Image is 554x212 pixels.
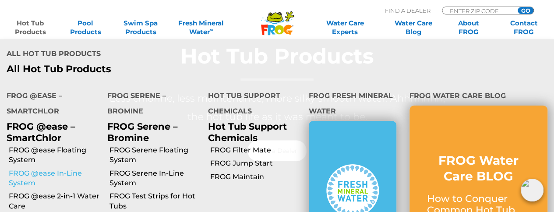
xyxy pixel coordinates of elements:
h4: Hot Tub Support Chemicals [208,88,296,121]
h4: FROG Water Care Blog [409,88,547,106]
h3: FROG Water Care BLOG [427,152,530,184]
p: FROG Serene – Bromine [107,121,195,143]
a: Water CareExperts [310,19,380,36]
h4: FROG Fresh Mineral Water [309,88,396,121]
a: FROG @ease Floating System [9,145,101,165]
h4: All Hot Tub Products [7,46,270,64]
img: openIcon [521,179,543,201]
a: Hot TubProducts [9,19,52,36]
h4: FROG @ease – SmartChlor [7,88,94,121]
a: Water CareBlog [392,19,435,36]
p: Hot Tub Support Chemicals [208,121,296,143]
input: Zip Code Form [449,7,508,14]
a: Swim SpaProducts [119,19,162,36]
a: All Hot Tub Products [7,64,270,75]
a: FROG Filter Mate [210,145,302,155]
a: FROG @ease In-Line System [9,169,101,188]
p: FROG @ease – SmartChlor [7,121,94,143]
a: FROG @ease 2-in-1 Water Care [9,191,101,211]
a: PoolProducts [64,19,107,36]
a: FROG Serene In-Line System [109,169,201,188]
p: Find A Dealer [385,7,430,14]
a: AboutFROG [447,19,490,36]
a: FROG Jump Start [210,159,302,168]
a: FROG Test Strips for Hot Tubs [109,191,201,211]
a: FROG Serene Floating System [109,145,201,165]
h4: FROG Serene – Bromine [107,88,195,121]
a: Fresh MineralWater∞ [174,19,228,36]
a: FROG Maintain [210,172,302,182]
sup: ∞ [210,27,213,33]
a: ContactFROG [502,19,545,36]
input: GO [518,7,533,14]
